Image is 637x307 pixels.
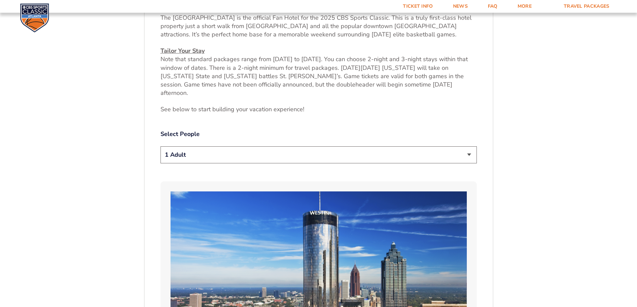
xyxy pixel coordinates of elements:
[161,5,477,39] p: The [GEOGRAPHIC_DATA] is the official Fan Hotel for the 2025 CBS Sports Classic. This is a truly ...
[161,105,477,114] p: See below to start building your vacation experience!
[161,130,477,138] label: Select People
[161,47,205,55] u: Tailor Your Stay
[161,47,477,97] p: Note that standard packages range from [DATE] to [DATE]. You can choose 2-night and 3-night stays...
[20,3,49,32] img: CBS Sports Classic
